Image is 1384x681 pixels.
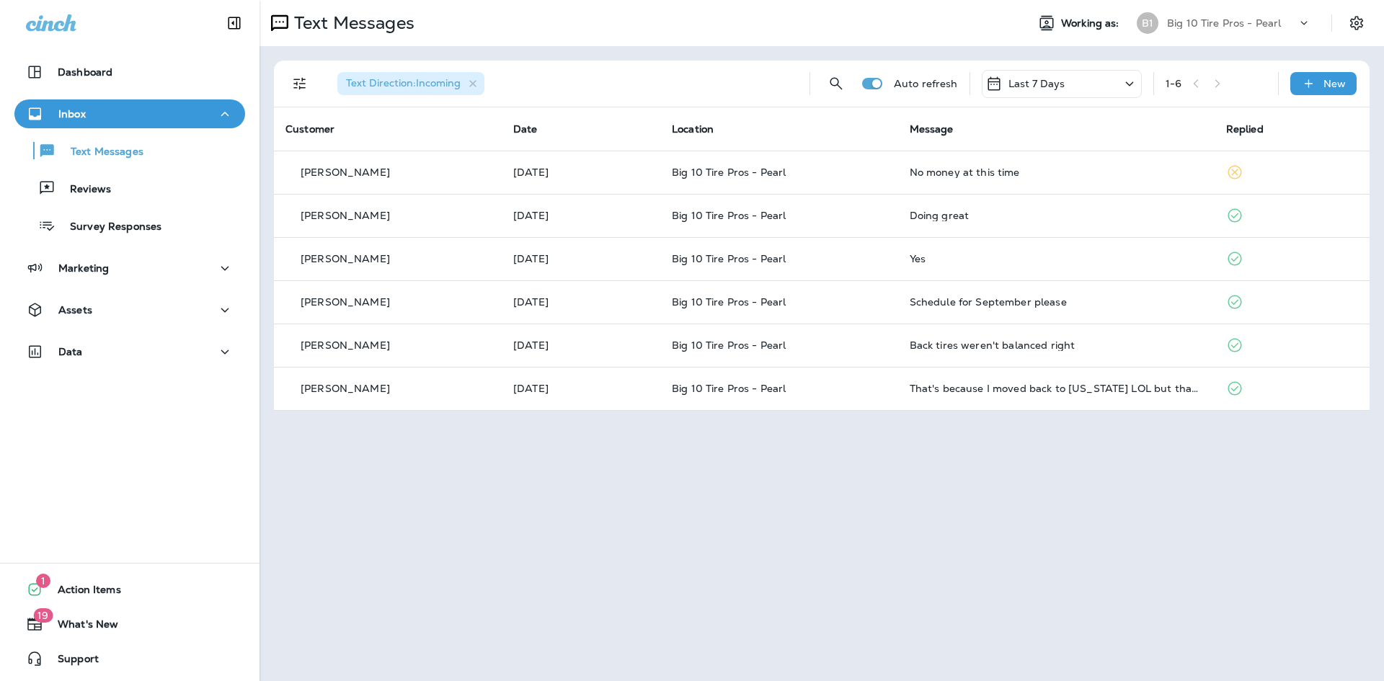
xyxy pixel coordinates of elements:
[346,76,461,89] span: Text Direction : Incoming
[513,123,538,135] span: Date
[672,123,714,135] span: Location
[1166,78,1181,89] div: 1 - 6
[288,12,414,34] p: Text Messages
[43,653,99,670] span: Support
[14,135,245,166] button: Text Messages
[894,78,958,89] p: Auto refresh
[301,166,390,178] p: [PERSON_NAME]
[58,108,86,120] p: Inbox
[301,339,390,351] p: [PERSON_NAME]
[56,146,143,159] p: Text Messages
[1323,78,1346,89] p: New
[513,210,649,221] p: Sep 2, 2025 10:32 AM
[14,254,245,282] button: Marketing
[301,253,390,264] p: [PERSON_NAME]
[14,337,245,366] button: Data
[910,123,954,135] span: Message
[1137,12,1158,34] div: B1
[910,166,1203,178] div: No money at this time
[285,123,334,135] span: Customer
[910,383,1203,394] div: That's because I moved back to South Carolina LOL but thank you for reaching out
[1061,17,1122,30] span: Working as:
[672,252,786,265] span: Big 10 Tire Pros - Pearl
[14,173,245,203] button: Reviews
[337,72,484,95] div: Text Direction:Incoming
[43,618,118,636] span: What's New
[513,166,649,178] p: Sep 2, 2025 07:59 PM
[672,166,786,179] span: Big 10 Tire Pros - Pearl
[14,58,245,86] button: Dashboard
[513,296,649,308] p: Aug 27, 2025 12:48 PM
[14,295,245,324] button: Assets
[910,339,1203,351] div: Back tires weren't balanced right
[1008,78,1065,89] p: Last 7 Days
[58,262,109,274] p: Marketing
[513,339,649,351] p: Aug 27, 2025 11:01 AM
[910,253,1203,264] div: Yes
[14,610,245,638] button: 19What's New
[910,210,1203,221] div: Doing great
[301,210,390,221] p: [PERSON_NAME]
[58,304,92,316] p: Assets
[36,574,50,588] span: 1
[513,383,649,394] p: Aug 27, 2025 10:32 AM
[1344,10,1370,36] button: Settings
[14,575,245,604] button: 1Action Items
[301,296,390,308] p: [PERSON_NAME]
[672,339,786,352] span: Big 10 Tire Pros - Pearl
[285,69,314,98] button: Filters
[43,584,121,601] span: Action Items
[214,9,254,37] button: Collapse Sidebar
[672,382,786,395] span: Big 10 Tire Pros - Pearl
[14,210,245,241] button: Survey Responses
[56,221,161,234] p: Survey Responses
[58,66,112,78] p: Dashboard
[14,99,245,128] button: Inbox
[301,383,390,394] p: [PERSON_NAME]
[33,608,53,623] span: 19
[513,253,649,264] p: Sep 1, 2025 10:23 AM
[1167,17,1281,29] p: Big 10 Tire Pros - Pearl
[1226,123,1264,135] span: Replied
[56,183,111,197] p: Reviews
[822,69,851,98] button: Search Messages
[672,295,786,308] span: Big 10 Tire Pros - Pearl
[14,644,245,673] button: Support
[672,209,786,222] span: Big 10 Tire Pros - Pearl
[58,346,83,357] p: Data
[910,296,1203,308] div: Schedule for September please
